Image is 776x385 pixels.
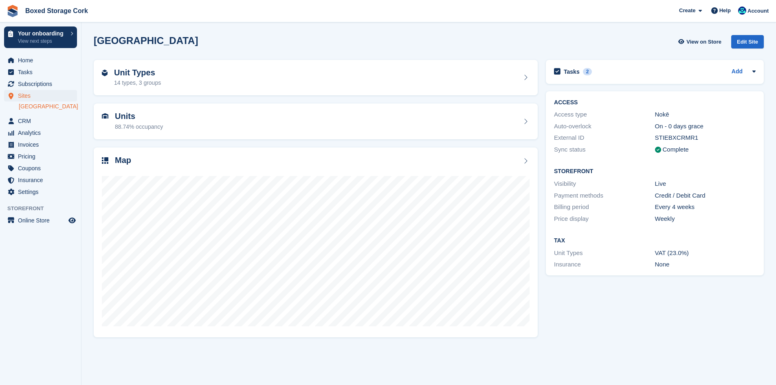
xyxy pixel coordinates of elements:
[554,122,655,131] div: Auto-overlock
[115,156,131,165] h2: Map
[18,163,67,174] span: Coupons
[4,66,77,78] a: menu
[94,147,538,338] a: Map
[4,215,77,226] a: menu
[4,127,77,139] a: menu
[4,115,77,127] a: menu
[583,68,592,75] div: 2
[94,60,538,96] a: Unit Types 14 types, 3 groups
[554,202,655,212] div: Billing period
[554,214,655,224] div: Price display
[655,133,756,143] div: STIEBXCRMR1
[102,70,108,76] img: unit-type-icn-2b2737a686de81e16bb02015468b77c625bbabd49415b5ef34ead5e3b44a266d.svg
[115,112,163,121] h2: Units
[18,115,67,127] span: CRM
[4,90,77,101] a: menu
[4,163,77,174] a: menu
[18,139,67,150] span: Invoices
[102,113,108,119] img: unit-icn-7be61d7bf1b0ce9d3e12c5938cc71ed9869f7b940bace4675aadf7bd6d80202e.svg
[554,260,655,269] div: Insurance
[554,110,655,119] div: Access type
[18,215,67,226] span: Online Store
[686,38,721,46] span: View on Store
[4,139,77,150] a: menu
[719,7,731,15] span: Help
[655,202,756,212] div: Every 4 weeks
[67,216,77,225] a: Preview store
[19,103,77,110] a: [GEOGRAPHIC_DATA]
[4,186,77,198] a: menu
[18,186,67,198] span: Settings
[554,168,756,175] h2: Storefront
[18,37,66,45] p: View next steps
[114,79,161,87] div: 14 types, 3 groups
[18,78,67,90] span: Subscriptions
[7,205,81,213] span: Storefront
[18,66,67,78] span: Tasks
[22,4,91,18] a: Boxed Storage Cork
[554,133,655,143] div: External ID
[554,99,756,106] h2: ACCESS
[554,238,756,244] h2: Tax
[655,179,756,189] div: Live
[4,151,77,162] a: menu
[731,35,764,48] div: Edit Site
[102,157,108,164] img: map-icn-33ee37083ee616e46c38cad1a60f524a97daa1e2b2c8c0bc3eb3415660979fc1.svg
[18,55,67,66] span: Home
[564,68,580,75] h2: Tasks
[732,67,743,77] a: Add
[554,249,655,258] div: Unit Types
[655,249,756,258] div: VAT (23.0%)
[655,122,756,131] div: On - 0 days grace
[18,174,67,186] span: Insurance
[7,5,19,17] img: stora-icon-8386f47178a22dfd0bd8f6a31ec36ba5ce8667c1dd55bd0f319d3a0aa187defe.svg
[677,35,725,48] a: View on Store
[18,31,66,36] p: Your onboarding
[94,35,198,46] h2: [GEOGRAPHIC_DATA]
[655,191,756,200] div: Credit / Debit Card
[655,260,756,269] div: None
[94,103,538,139] a: Units 88.74% occupancy
[114,68,161,77] h2: Unit Types
[554,145,655,154] div: Sync status
[655,110,756,119] div: Nokē
[18,90,67,101] span: Sites
[747,7,769,15] span: Account
[731,35,764,52] a: Edit Site
[18,127,67,139] span: Analytics
[4,174,77,186] a: menu
[115,123,163,131] div: 88.74% occupancy
[679,7,695,15] span: Create
[554,191,655,200] div: Payment methods
[655,214,756,224] div: Weekly
[554,179,655,189] div: Visibility
[663,145,689,154] div: Complete
[4,26,77,48] a: Your onboarding View next steps
[4,55,77,66] a: menu
[4,78,77,90] a: menu
[18,151,67,162] span: Pricing
[738,7,746,15] img: Vincent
